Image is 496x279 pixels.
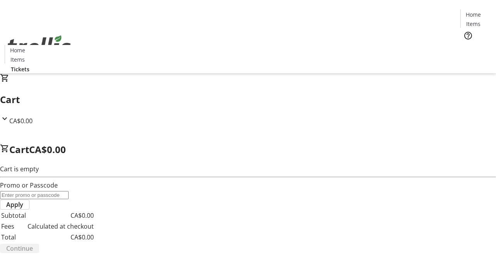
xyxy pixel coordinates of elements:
[10,55,25,64] span: Items
[461,20,486,28] a: Items
[6,200,23,209] span: Apply
[1,210,26,220] td: Subtotal
[5,55,30,64] a: Items
[27,221,94,231] td: Calculated at checkout
[5,65,36,73] a: Tickets
[5,27,74,65] img: Orient E2E Organization Za7lVJvr3L's Logo
[467,45,485,53] span: Tickets
[460,45,491,53] a: Tickets
[1,221,26,231] td: Fees
[460,28,476,43] button: Help
[1,232,26,242] td: Total
[461,10,486,19] a: Home
[29,143,66,156] span: CA$0.00
[27,232,94,242] td: CA$0.00
[10,46,25,54] span: Home
[9,117,33,125] span: CA$0.00
[466,20,480,28] span: Items
[466,10,481,19] span: Home
[11,65,29,73] span: Tickets
[27,210,94,220] td: CA$0.00
[5,46,30,54] a: Home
